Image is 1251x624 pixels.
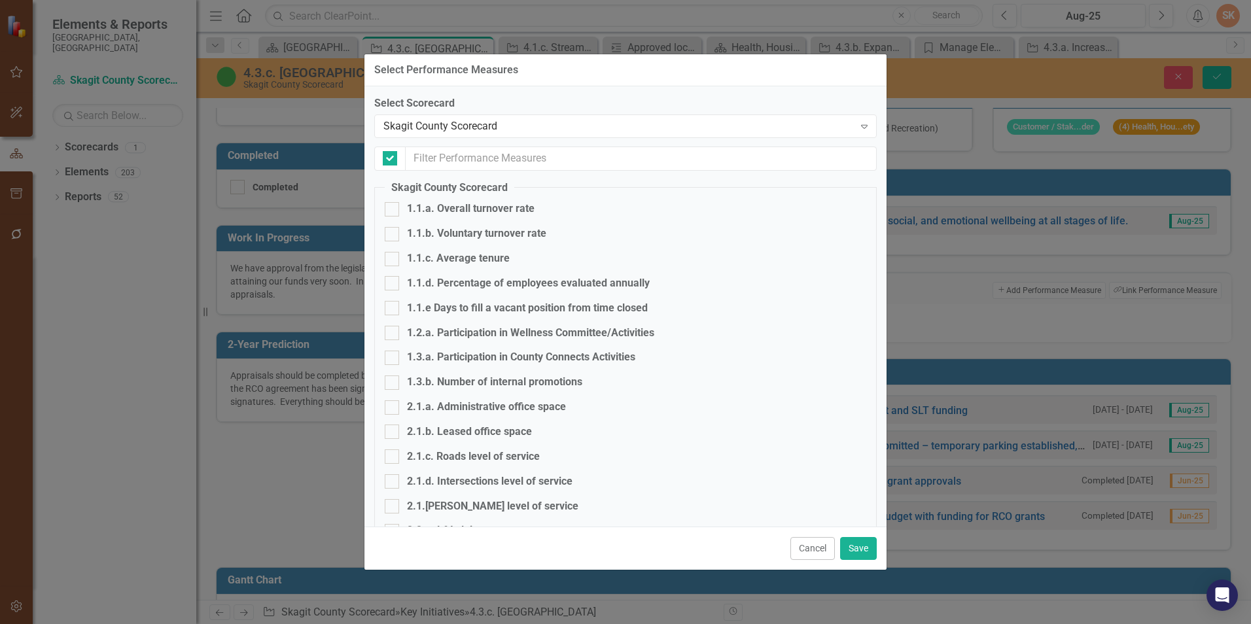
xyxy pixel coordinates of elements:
div: Select Performance Measures [374,64,518,76]
div: 2.2.a. L&I claims [407,523,487,538]
div: 2.1.c. Roads level of service [407,449,540,464]
button: Cancel [790,537,835,560]
div: 2.1.b. Leased office space [407,425,532,440]
div: Open Intercom Messenger [1207,580,1238,611]
div: 1.3.a. Participation in County Connects Activities [407,350,635,365]
div: 1.3.b. Number of internal promotions [407,375,582,390]
div: 2.1.a. Administrative office space [407,400,566,415]
div: 1.1.c. Average tenure [407,251,510,266]
legend: Skagit County Scorecard [385,181,514,196]
label: Select Scorecard [374,96,877,111]
div: 2.1.d. Intersections level of service [407,474,573,489]
button: Save [840,537,877,560]
input: Filter Performance Measures [405,147,877,171]
div: 1.1.e Days to fill a vacant position from time closed [407,301,648,316]
div: 2.1.[PERSON_NAME] level of service [407,499,578,514]
div: 1.2.a. Participation in Wellness Committee/Activities [407,326,654,341]
div: 1.1.a. Overall turnover rate [407,201,535,217]
div: 1.1.d. Percentage of employees evaluated annually [407,276,650,291]
div: Skagit County Scorecard [383,118,854,133]
div: 1.1.b. Voluntary turnover rate [407,226,546,241]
